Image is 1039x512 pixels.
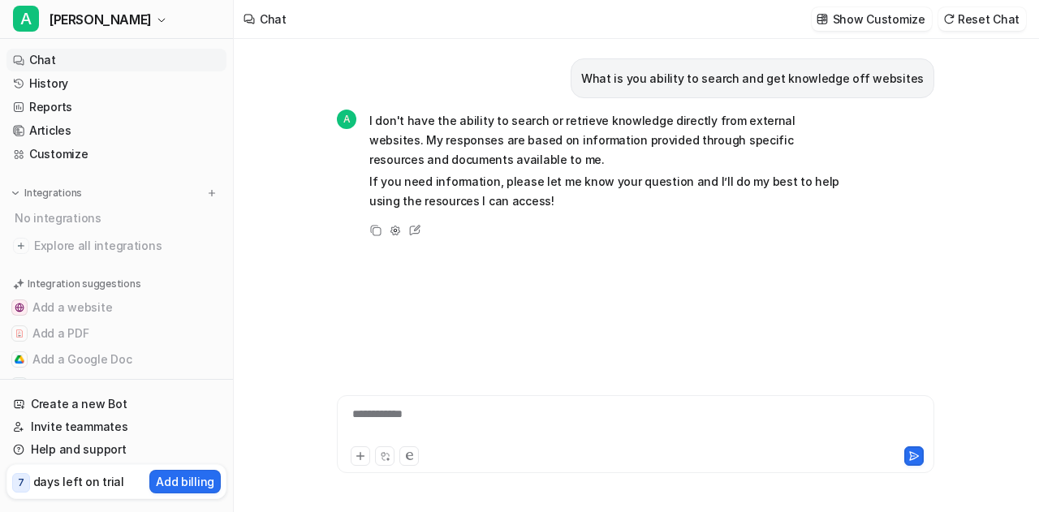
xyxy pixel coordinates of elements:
button: Add a PDFAdd a PDF [6,321,226,346]
img: expand menu [10,187,21,199]
img: Add a Google Doc [15,355,24,364]
img: explore all integrations [13,238,29,254]
div: No integrations [10,204,226,231]
span: Explore all integrations [34,233,220,259]
p: Integration suggestions [28,277,140,291]
a: Explore all integrations [6,234,226,257]
a: Create a new Bot [6,393,226,415]
p: Show Customize [833,11,925,28]
span: [PERSON_NAME] [49,8,152,31]
button: Add to ZendeskAdd to Zendesk [6,372,226,398]
a: Invite teammates [6,415,226,438]
a: Articles [6,119,226,142]
a: History [6,72,226,95]
span: A [337,110,356,129]
a: Chat [6,49,226,71]
button: Reset Chat [938,7,1026,31]
img: Add a PDF [15,329,24,338]
a: Customize [6,143,226,166]
p: 7 [18,475,24,490]
p: Add billing [156,473,214,490]
span: A [13,6,39,32]
div: Chat [260,11,287,28]
p: If you need information, please let me know your question and I’ll do my best to help using the r... [369,172,844,211]
button: Add billing [149,470,221,493]
button: Add a websiteAdd a website [6,295,226,321]
img: Add a website [15,303,24,312]
a: Help and support [6,438,226,461]
button: Add a Google DocAdd a Google Doc [6,346,226,372]
p: Integrations [24,187,82,200]
p: What is you ability to search and get knowledge off websites [581,69,924,88]
img: customize [817,13,828,25]
img: reset [943,13,955,25]
p: I don't have the ability to search or retrieve knowledge directly from external websites. My resp... [369,111,844,170]
button: Integrations [6,185,87,201]
button: Show Customize [812,7,932,31]
a: Reports [6,96,226,118]
p: days left on trial [33,473,124,490]
img: menu_add.svg [206,187,218,199]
